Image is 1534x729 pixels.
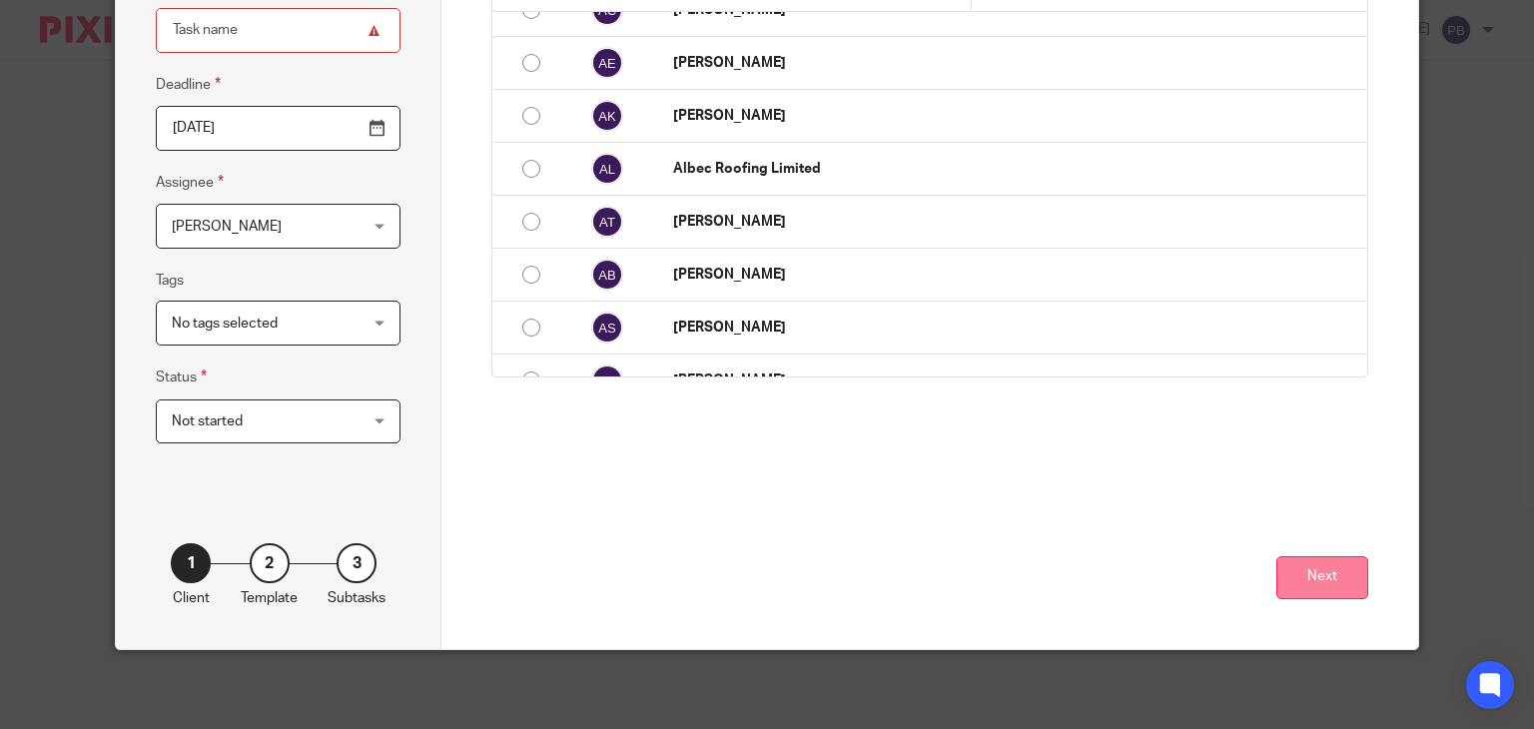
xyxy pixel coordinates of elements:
[591,364,623,396] img: svg%3E
[156,73,221,96] label: Deadline
[172,220,282,234] span: [PERSON_NAME]
[591,259,623,291] img: svg%3E
[591,47,623,79] img: svg%3E
[156,171,224,194] label: Assignee
[673,212,1356,232] p: [PERSON_NAME]
[673,106,1356,126] p: [PERSON_NAME]
[591,100,623,132] img: svg%3E
[156,271,184,291] label: Tags
[328,588,385,608] p: Subtasks
[241,588,298,608] p: Template
[591,153,623,185] img: svg%3E
[337,543,377,583] div: 3
[172,414,243,428] span: Not started
[673,370,1356,390] p: [PERSON_NAME]
[591,312,623,344] img: svg%3E
[673,265,1356,285] p: [PERSON_NAME]
[172,317,278,331] span: No tags selected
[591,206,623,238] img: svg%3E
[1276,556,1368,599] button: Next
[156,8,400,53] input: Task name
[673,318,1356,338] p: [PERSON_NAME]
[673,159,1356,179] p: Albec Roofing Limited
[171,543,211,583] div: 1
[156,365,207,388] label: Status
[673,53,1356,73] p: [PERSON_NAME]
[156,106,400,151] input: Pick a date
[173,588,210,608] p: Client
[250,543,290,583] div: 2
